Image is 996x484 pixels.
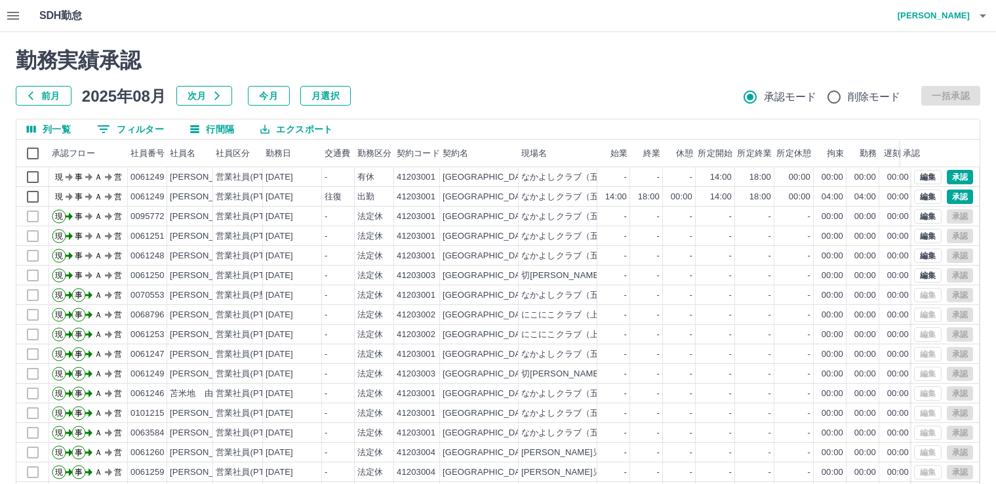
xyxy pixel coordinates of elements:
[75,369,83,378] text: 事
[55,350,63,359] text: 現
[657,329,660,341] div: -
[887,348,909,361] div: 00:00
[808,289,810,302] div: -
[94,232,102,241] text: Ａ
[357,230,383,243] div: 法定休
[397,368,435,380] div: 41203003
[808,309,810,321] div: -
[822,230,843,243] div: 00:00
[690,211,692,223] div: -
[657,171,660,184] div: -
[75,172,83,182] text: 事
[914,229,942,243] button: 編集
[690,289,692,302] div: -
[624,368,627,380] div: -
[710,191,732,203] div: 14:00
[443,309,533,321] div: [GEOGRAPHIC_DATA]
[167,140,213,167] div: 社員名
[903,140,920,167] div: 承認
[690,171,692,184] div: -
[114,310,122,319] text: 営
[176,86,232,106] button: 次月
[657,368,660,380] div: -
[75,251,83,260] text: 事
[690,368,692,380] div: -
[854,329,876,341] div: 00:00
[657,309,660,321] div: -
[170,171,241,184] div: [PERSON_NAME]
[114,192,122,201] text: 営
[266,191,293,203] div: [DATE]
[808,368,810,380] div: -
[887,368,909,380] div: 00:00
[355,140,394,167] div: 勤務区分
[266,171,293,184] div: [DATE]
[250,119,343,139] button: エクスポート
[768,230,771,243] div: -
[357,368,383,380] div: 法定休
[130,250,165,262] div: 0061248
[130,191,165,203] div: 0061249
[216,368,285,380] div: 営業社員(PT契約)
[266,348,293,361] div: [DATE]
[443,289,533,302] div: [GEOGRAPHIC_DATA]
[887,329,909,341] div: 00:00
[947,170,973,184] button: 承認
[266,368,293,380] div: [DATE]
[16,119,81,139] button: 列選択
[854,368,876,380] div: 00:00
[128,140,167,167] div: 社員番号
[266,329,293,341] div: [DATE]
[822,329,843,341] div: 00:00
[521,309,705,321] div: にこにこクラブ（上[PERSON_NAME]小学校）
[443,230,533,243] div: [GEOGRAPHIC_DATA]
[808,348,810,361] div: -
[808,270,810,282] div: -
[657,270,660,282] div: -
[521,289,642,302] div: なかよしクラブ（五戸小学校）
[624,171,627,184] div: -
[114,271,122,280] text: 営
[735,140,774,167] div: 所定終業
[397,211,435,223] div: 41203001
[55,330,63,339] text: 現
[822,191,843,203] div: 04:00
[737,140,772,167] div: 所定終業
[325,211,327,223] div: -
[266,309,293,321] div: [DATE]
[325,140,350,167] div: 交通費
[357,171,374,184] div: 有休
[130,368,165,380] div: 0061249
[130,140,165,167] div: 社員番号
[114,172,122,182] text: 営
[325,329,327,341] div: -
[521,191,642,203] div: なかよしクラブ（五戸小学校）
[397,270,435,282] div: 41203003
[690,250,692,262] div: -
[114,350,122,359] text: 営
[114,232,122,241] text: 営
[643,140,660,167] div: 終業
[914,170,942,184] button: 編集
[170,230,241,243] div: [PERSON_NAME]
[822,348,843,361] div: 00:00
[776,140,811,167] div: 所定休憩
[114,291,122,300] text: 営
[854,230,876,243] div: 00:00
[690,309,692,321] div: -
[887,270,909,282] div: 00:00
[216,230,285,243] div: 営業社員(PT契約)
[75,232,83,241] text: 事
[170,368,241,380] div: [PERSON_NAME]
[854,171,876,184] div: 00:00
[808,230,810,243] div: -
[774,140,814,167] div: 所定休憩
[521,368,768,380] div: 切[PERSON_NAME]児童クラブ（切[PERSON_NAME]小学校）
[325,309,327,321] div: -
[130,289,165,302] div: 0070553
[397,140,440,167] div: 契約コード
[521,348,642,361] div: なかよしクラブ（五戸小学校）
[624,309,627,321] div: -
[443,368,533,380] div: [GEOGRAPHIC_DATA]
[357,289,383,302] div: 法定休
